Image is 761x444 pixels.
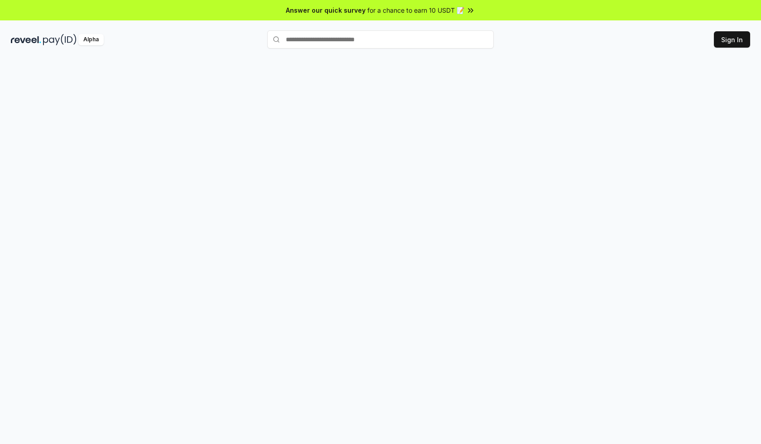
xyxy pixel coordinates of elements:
[43,34,77,45] img: pay_id
[714,31,750,48] button: Sign In
[11,34,41,45] img: reveel_dark
[367,5,464,15] span: for a chance to earn 10 USDT 📝
[286,5,366,15] span: Answer our quick survey
[78,34,104,45] div: Alpha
